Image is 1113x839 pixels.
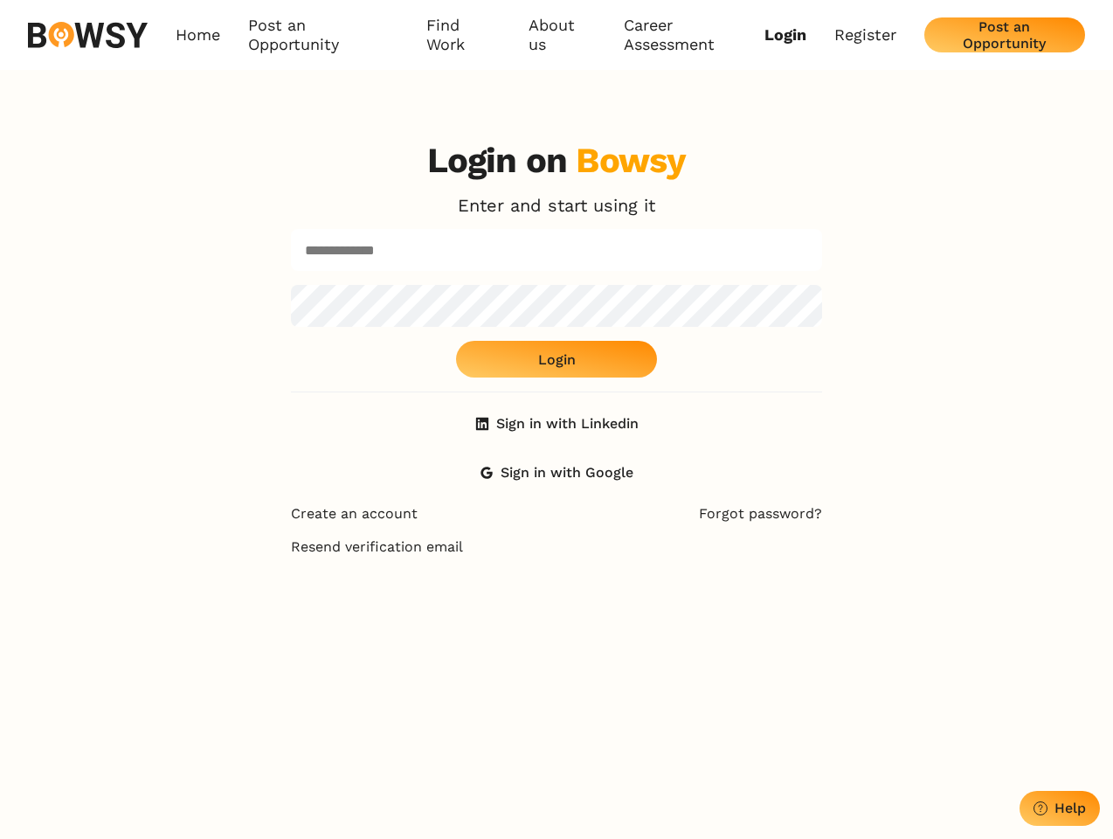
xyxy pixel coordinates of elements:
div: Help [1054,800,1086,816]
a: Career Assessment [624,16,764,55]
p: Enter and start using it [458,196,655,215]
div: Post an Opportunity [938,18,1071,52]
button: Post an Opportunity [924,17,1085,52]
div: Bowsy [576,140,686,181]
a: Register [834,25,896,45]
a: Home [176,16,220,55]
button: Help [1020,791,1100,826]
a: Login [764,25,806,45]
h3: Login on [427,140,687,182]
img: svg%3e [28,22,148,48]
